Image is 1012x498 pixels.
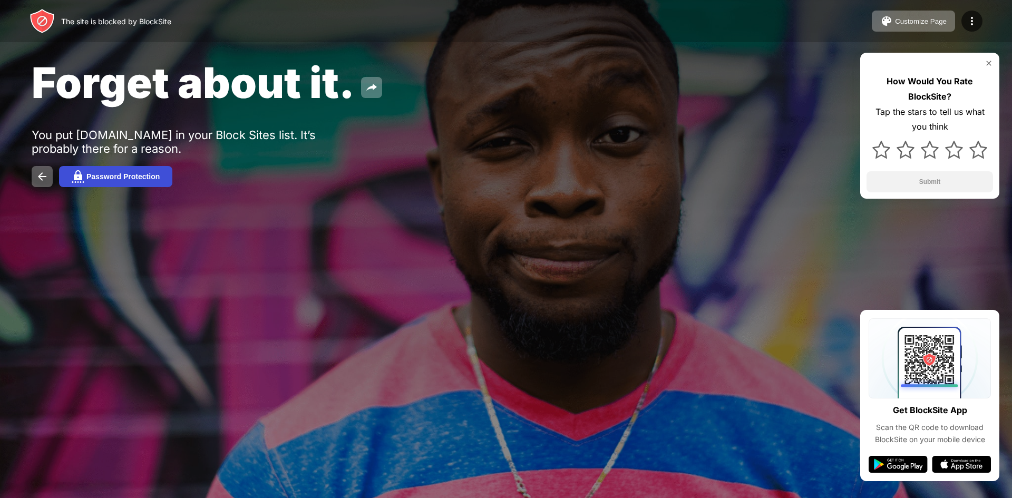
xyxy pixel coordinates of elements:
button: Password Protection [59,166,172,187]
div: Customize Page [895,17,947,25]
img: back.svg [36,170,48,183]
button: Customize Page [872,11,955,32]
img: rate-us-close.svg [985,59,993,67]
div: Password Protection [86,172,160,181]
div: Tap the stars to tell us what you think [867,104,993,135]
img: star.svg [897,141,914,159]
img: star.svg [969,141,987,159]
img: pallet.svg [880,15,893,27]
img: app-store.svg [932,456,991,473]
div: Get BlockSite App [893,403,967,418]
img: password.svg [72,170,84,183]
img: star.svg [921,141,939,159]
img: google-play.svg [869,456,928,473]
span: Forget about it. [32,57,355,108]
div: You put [DOMAIN_NAME] in your Block Sites list. It’s probably there for a reason. [32,128,357,155]
div: The site is blocked by BlockSite [61,17,171,26]
img: star.svg [872,141,890,159]
div: How Would You Rate BlockSite? [867,74,993,104]
img: header-logo.svg [30,8,55,34]
button: Submit [867,171,993,192]
img: star.svg [945,141,963,159]
img: share.svg [365,81,378,94]
div: Scan the QR code to download BlockSite on your mobile device [869,422,991,445]
img: menu-icon.svg [966,15,978,27]
img: qrcode.svg [869,318,991,398]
